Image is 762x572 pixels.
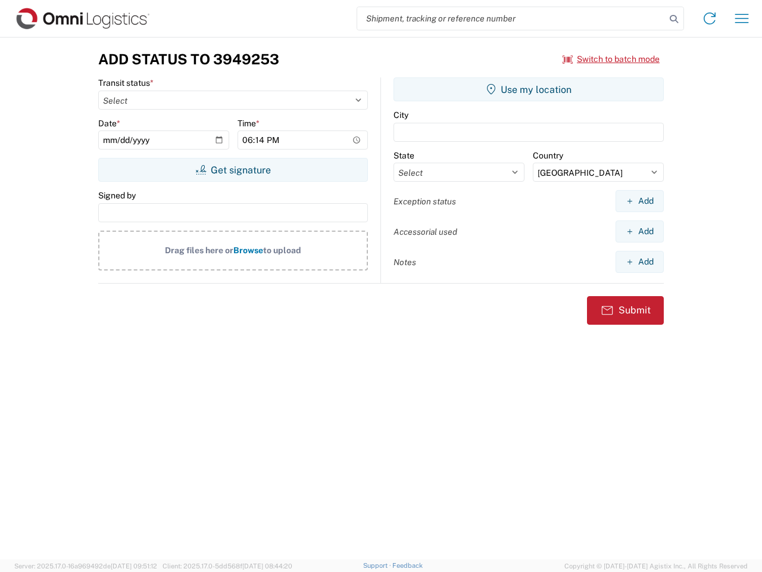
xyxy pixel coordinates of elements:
span: Copyright © [DATE]-[DATE] Agistix Inc., All Rights Reserved [564,561,748,571]
span: [DATE] 08:44:20 [242,562,292,570]
button: Add [616,251,664,273]
button: Switch to batch mode [563,49,660,69]
span: Drag files here or [165,245,233,255]
span: Browse [233,245,263,255]
button: Add [616,190,664,212]
button: Add [616,220,664,243]
button: Get signature [98,158,368,182]
label: State [394,150,414,161]
span: Server: 2025.17.0-16a969492de [14,562,157,570]
label: City [394,110,408,120]
h3: Add Status to 3949253 [98,51,279,68]
label: Accessorial used [394,226,457,237]
a: Support [363,562,393,569]
label: Signed by [98,190,136,201]
label: Exception status [394,196,456,207]
label: Transit status [98,77,154,88]
button: Use my location [394,77,664,101]
span: Client: 2025.17.0-5dd568f [163,562,292,570]
label: Date [98,118,120,129]
span: [DATE] 09:51:12 [111,562,157,570]
label: Country [533,150,563,161]
label: Time [238,118,260,129]
button: Submit [587,296,664,325]
a: Feedback [392,562,423,569]
input: Shipment, tracking or reference number [357,7,666,30]
label: Notes [394,257,416,268]
span: to upload [263,245,301,255]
